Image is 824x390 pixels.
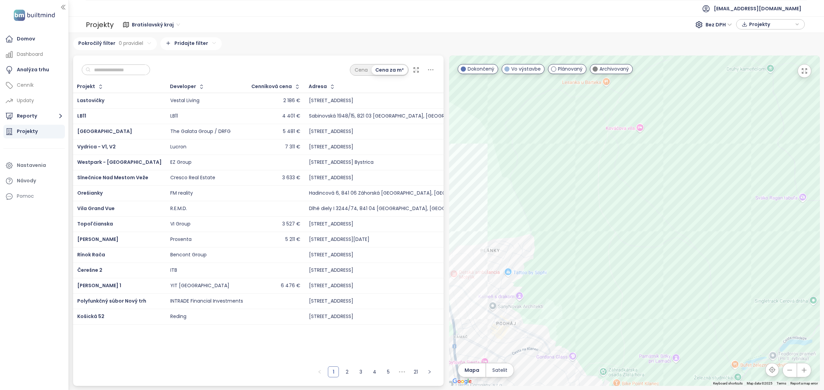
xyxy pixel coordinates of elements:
div: [STREET_ADDRESS] Bystrica [309,159,374,166]
a: Cenník [3,78,65,92]
a: Čerešne 2 [77,267,102,273]
div: Pomoc [17,192,34,200]
div: [STREET_ADDRESS] [309,314,353,320]
div: [STREET_ADDRESS] [309,252,353,258]
div: Updaty [17,96,34,105]
button: Keyboard shortcuts [713,381,743,386]
button: Mapa [458,363,485,377]
span: Map data ©2025 [747,381,772,385]
a: Analýza trhu [3,63,65,77]
div: Cresco Real Estate [170,175,215,181]
div: 6 476 € [281,283,300,289]
div: Pridajte filter [160,37,222,50]
div: 7 311 € [285,144,300,150]
div: Domov [17,35,35,43]
a: 4 [369,367,380,377]
li: 5 [383,366,394,377]
a: 1 [328,367,339,377]
img: logo [12,8,57,22]
div: INTRADE Financial Investments [170,298,243,304]
div: Cena za m² [371,65,408,75]
a: Terms (opens in new tab) [777,381,786,385]
div: YIT [GEOGRAPHIC_DATA] [170,283,229,289]
div: Developer [170,84,196,89]
div: [STREET_ADDRESS] [309,298,353,304]
div: Projekty [86,18,114,32]
span: Archivovaný [599,65,629,73]
span: Satelit [492,366,507,374]
div: button [740,19,801,29]
a: [GEOGRAPHIC_DATA] [77,128,132,135]
a: Lastovičky [77,97,104,104]
span: Dokončený [468,65,494,73]
a: Report a map error [790,381,818,385]
div: Projekty [17,127,38,136]
div: R.E.M.D. [170,206,187,212]
div: Hadincová 6, 841 06 Záhorská [GEOGRAPHIC_DATA], [GEOGRAPHIC_DATA] [309,190,484,196]
div: Vestal Living [170,98,199,104]
a: Open this area in Google Maps (opens a new window) [451,377,473,386]
button: Satelit [486,363,514,377]
div: 5 211 € [285,236,300,243]
a: LB11 [77,112,86,119]
div: 3 527 € [282,221,300,227]
div: [STREET_ADDRESS] [309,175,353,181]
a: [PERSON_NAME] [77,236,118,243]
div: Lucron [170,144,186,150]
span: Bratislavský kraj [132,20,180,30]
div: 5 481 € [283,129,300,135]
li: 1 [328,366,339,377]
div: Návody [17,176,36,185]
span: [EMAIL_ADDRESS][DOMAIN_NAME] [714,0,801,17]
a: Návody [3,174,65,188]
a: Slnečnice Nad Mestom Veže [77,174,148,181]
div: FM reality [170,190,193,196]
span: Plánovaný [558,65,583,73]
span: left [318,370,322,374]
div: ITB [170,267,177,273]
div: Cena [351,65,371,75]
li: Predchádzajúca strana [314,366,325,377]
img: Google [451,377,473,386]
div: Cenník [17,81,34,89]
div: Proxenta [170,236,192,243]
a: Vila Grand Vue [77,205,115,212]
div: [STREET_ADDRESS] [309,221,353,227]
a: Topoľčianska [77,220,113,227]
div: [STREET_ADDRESS] [309,267,353,273]
li: Nasledujúca strana [424,366,435,377]
div: 3 633 € [282,175,300,181]
a: 2 [342,367,352,377]
a: 5 [383,367,393,377]
li: 3 [355,366,366,377]
div: [STREET_ADDRESS][DATE] [309,236,369,243]
a: Rínok Rača [77,251,105,258]
a: [PERSON_NAME] 1 [77,282,121,289]
div: Analýza trhu [17,65,49,74]
a: Orešianky [77,190,103,196]
a: Domov [3,32,65,46]
div: Sabinovská 1948/15, 821 03 [GEOGRAPHIC_DATA], [GEOGRAPHIC_DATA] [309,113,476,119]
a: Dashboard [3,48,65,61]
div: Reding [170,314,186,320]
div: Nastavenia [17,161,46,170]
div: Dlhé diely I 3244/74, 841 04 [GEOGRAPHIC_DATA], [GEOGRAPHIC_DATA] [309,206,480,212]
div: Adresa [309,84,327,89]
div: EZ Group [170,159,192,166]
button: Reporty [3,109,65,123]
a: Košická 52 [77,313,104,320]
div: Cenníková cena [251,84,292,89]
div: Pomoc [3,190,65,203]
span: Vo výstavbe [511,65,541,73]
li: 2 [342,366,353,377]
span: Westpark - [GEOGRAPHIC_DATA] [77,159,162,166]
span: Mapa [465,366,479,374]
div: [STREET_ADDRESS] [309,144,353,150]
